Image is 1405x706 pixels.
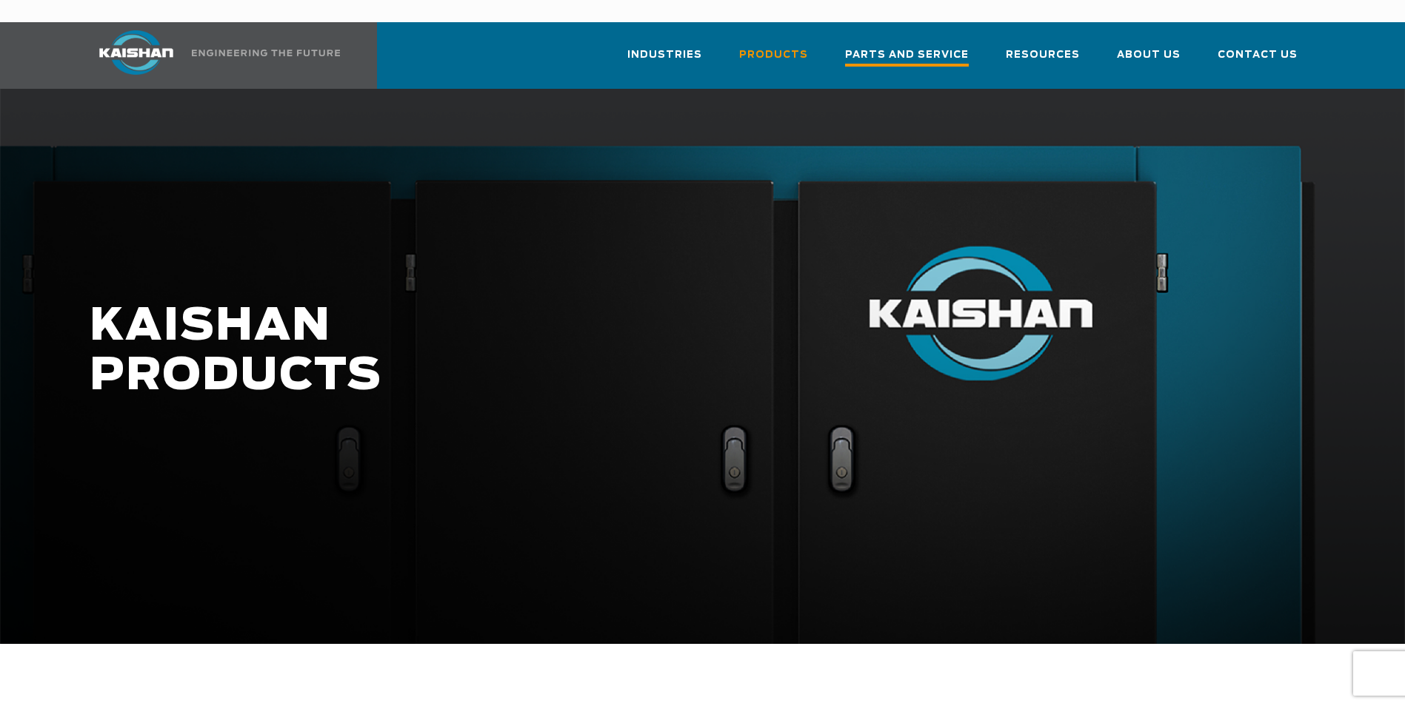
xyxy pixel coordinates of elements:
a: About Us [1117,36,1181,86]
a: Products [739,36,808,86]
span: Products [739,47,808,64]
span: Resources [1006,47,1080,64]
h1: KAISHAN PRODUCTS [90,302,1109,401]
span: About Us [1117,47,1181,64]
img: kaishan logo [81,30,192,75]
span: Industries [627,47,702,64]
span: Parts and Service [845,47,969,67]
a: Contact Us [1218,36,1298,86]
a: Resources [1006,36,1080,86]
img: Engineering the future [192,50,340,56]
span: Contact Us [1218,47,1298,64]
a: Industries [627,36,702,86]
a: Kaishan USA [81,22,343,89]
a: Parts and Service [845,36,969,89]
